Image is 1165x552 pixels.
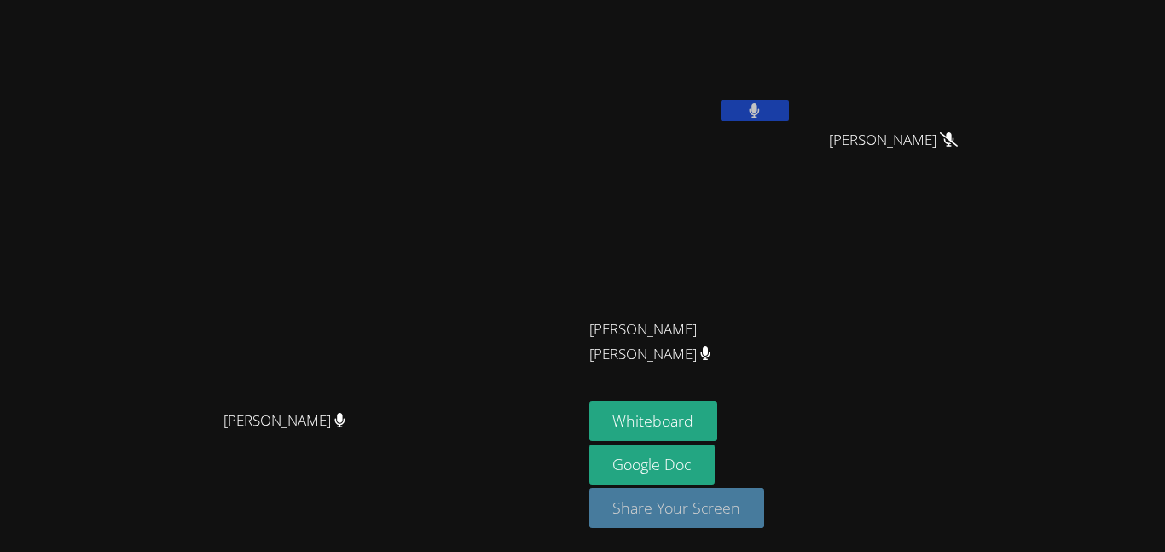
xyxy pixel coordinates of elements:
[589,401,718,441] button: Whiteboard
[223,409,345,433] span: [PERSON_NAME]
[829,128,958,153] span: [PERSON_NAME]
[589,488,765,528] button: Share Your Screen
[589,317,779,367] span: [PERSON_NAME] [PERSON_NAME]
[589,445,716,485] a: Google Doc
